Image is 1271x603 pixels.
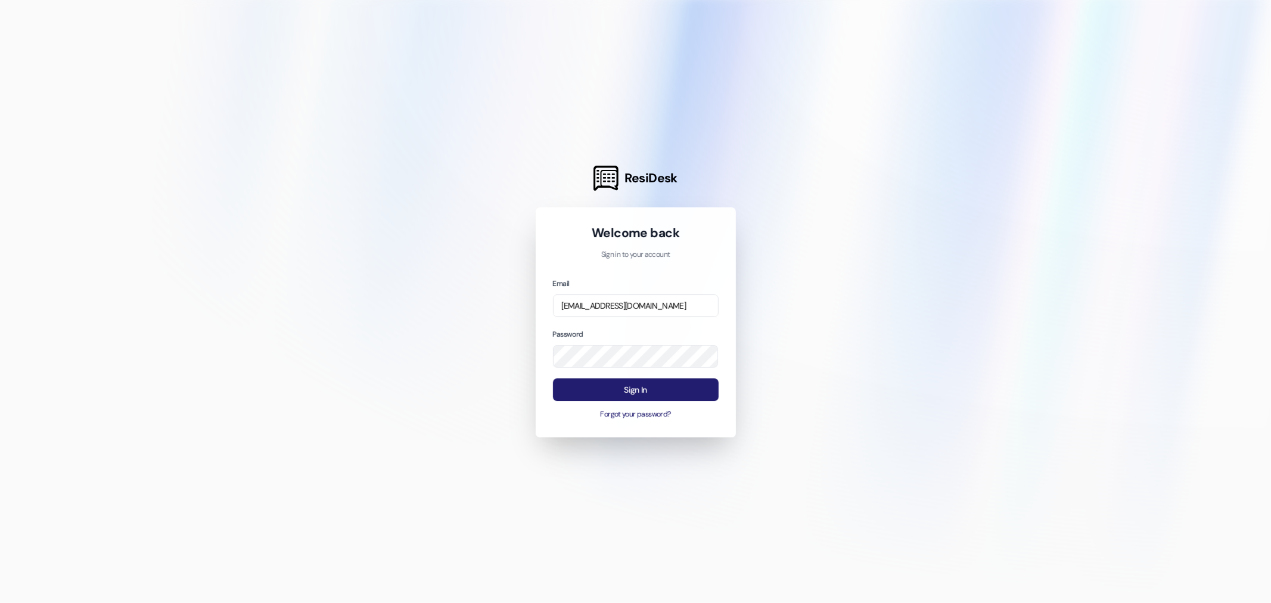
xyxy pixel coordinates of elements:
label: Email [553,279,570,288]
p: Sign in to your account [553,250,719,260]
input: name@example.com [553,294,719,318]
span: ResiDesk [624,170,678,187]
h1: Welcome back [553,225,719,241]
button: Sign In [553,378,719,402]
img: ResiDesk Logo [593,166,619,191]
label: Password [553,330,583,339]
button: Forgot your password? [553,409,719,420]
